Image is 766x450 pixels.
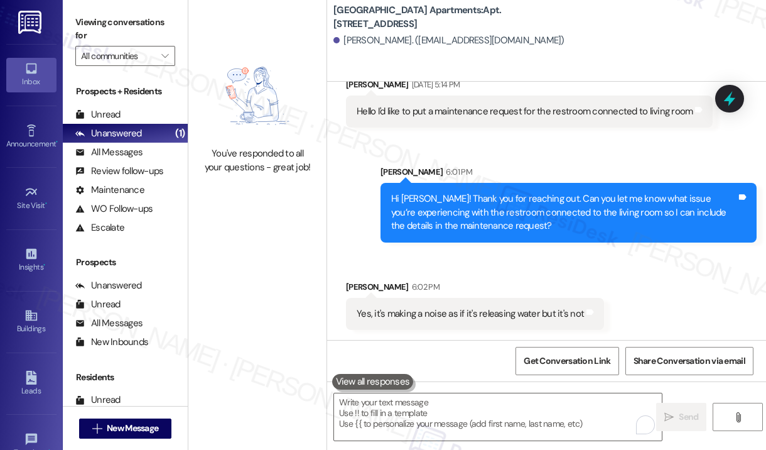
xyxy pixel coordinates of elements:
[346,280,604,298] div: [PERSON_NAME]
[733,412,743,422] i: 
[333,4,585,31] b: [GEOGRAPHIC_DATA] Apartments: Apt. [STREET_ADDRESS]
[75,221,124,234] div: Escalate
[75,202,153,216] div: WO Follow-ups
[75,165,163,178] div: Review follow-ups
[75,317,143,330] div: All Messages
[43,261,45,270] span: •
[56,138,58,146] span: •
[380,165,757,183] div: [PERSON_NAME]
[443,165,472,178] div: 6:01 PM
[333,34,564,47] div: [PERSON_NAME]. ([EMAIL_ADDRESS][DOMAIN_NAME])
[357,105,693,118] div: Hello I'd like to put a maintenance request for the restroom connected to living room
[75,393,121,407] div: Unread
[161,51,168,61] i: 
[346,78,713,96] div: [PERSON_NAME]
[6,182,57,216] a: Site Visit •
[75,336,148,349] div: New Inbounds
[75,108,121,121] div: Unread
[63,256,188,269] div: Prospects
[92,424,102,434] i: 
[79,419,172,439] button: New Message
[172,124,188,143] div: (1)
[409,78,460,91] div: [DATE] 5:14 PM
[409,280,440,294] div: 6:02 PM
[202,147,313,174] div: You've responded to all your questions - great job!
[75,298,121,311] div: Unread
[75,279,142,292] div: Unanswered
[81,46,155,66] input: All communities
[634,354,745,368] span: Share Conversation via email
[664,412,674,422] i: 
[6,305,57,339] a: Buildings
[107,422,158,435] span: New Message
[357,307,584,321] div: Yes, it's making a noise as if it's releasing water but it's not
[63,371,188,384] div: Residents
[75,184,144,197] div: Maintenance
[515,347,618,375] button: Get Conversation Link
[391,192,736,233] div: Hi [PERSON_NAME]! Thank you for reaching out. Can you let me know what issue you’re experiencing ...
[63,85,188,98] div: Prospects + Residents
[45,199,47,208] span: •
[6,58,57,92] a: Inbox
[625,347,753,375] button: Share Conversation via email
[524,354,610,368] span: Get Conversation Link
[202,51,313,141] img: empty-state
[6,367,57,401] a: Leads
[6,243,57,277] a: Insights •
[18,11,44,34] img: ResiDesk Logo
[75,127,142,140] div: Unanswered
[75,13,175,46] label: Viewing conversations for
[679,410,698,424] span: Send
[75,146,143,159] div: All Messages
[656,403,706,431] button: Send
[334,393,662,441] textarea: To enrich screen reader interactions, please activate Accessibility in Grammarly extension settings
